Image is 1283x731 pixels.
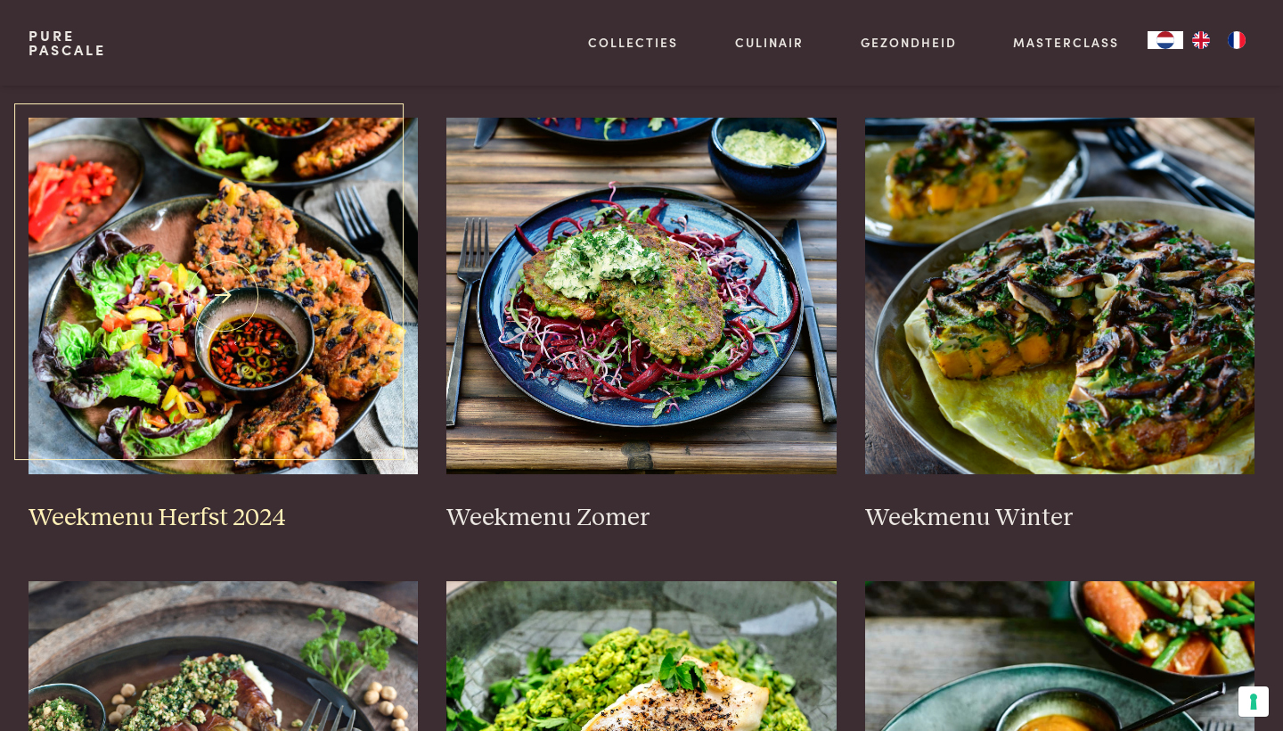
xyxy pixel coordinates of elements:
h3: Weekmenu Winter [865,503,1255,534]
img: Weekmenu Herfst 2024 [29,118,419,474]
a: Weekmenu Herfst 2024 Weekmenu Herfst 2024 [29,118,419,533]
a: NL [1148,31,1183,49]
a: Weekmenu Zomer Weekmenu Zomer [446,118,837,533]
a: PurePascale [29,29,106,57]
a: Gezondheid [861,33,957,52]
aside: Language selected: Nederlands [1148,31,1254,49]
img: Weekmenu Winter [865,118,1255,474]
a: Weekmenu Winter Weekmenu Winter [865,118,1255,533]
h3: Weekmenu Zomer [446,503,837,534]
h3: Weekmenu Herfst 2024 [29,503,419,534]
button: Uw voorkeuren voor toestemming voor trackingtechnologieën [1238,686,1269,717]
img: Weekmenu Zomer [446,118,837,474]
a: FR [1219,31,1254,49]
a: EN [1183,31,1219,49]
a: Masterclass [1013,33,1119,52]
ul: Language list [1183,31,1254,49]
a: Culinair [735,33,804,52]
div: Language [1148,31,1183,49]
a: Collecties [588,33,678,52]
